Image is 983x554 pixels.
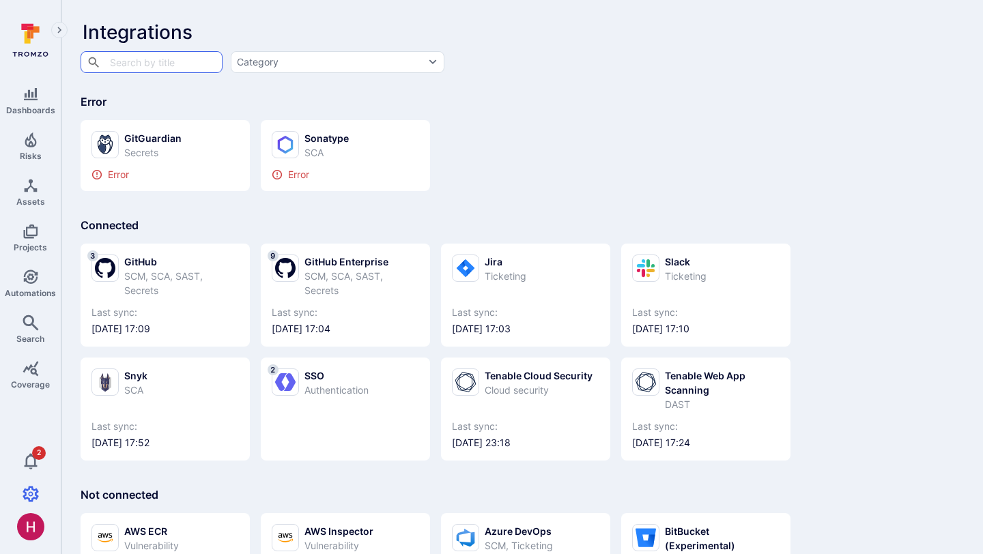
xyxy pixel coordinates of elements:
[124,368,147,383] div: Snyk
[55,25,64,36] i: Expand navigation menu
[485,524,553,538] div: Azure DevOps
[452,306,599,319] span: Last sync:
[17,513,44,540] img: ACg8ocKzQzwPSwOZT_k9C736TfcBpCStqIZdMR9gXOhJgTaH9y_tsw=s96-c
[632,420,780,433] span: Last sync:
[304,254,419,269] div: GitHub Enterprise
[268,364,279,375] span: 2
[237,55,279,69] div: Category
[91,436,239,450] span: [DATE] 17:52
[32,446,46,460] span: 2
[81,218,139,232] span: Connected
[16,196,45,207] span: Assets
[124,254,239,269] div: GitHub
[17,513,44,540] div: Harshil Parikh
[124,383,147,397] div: SCA
[83,20,193,44] span: Integrations
[452,368,599,450] a: Tenable Cloud SecurityCloud securityLast sync:[DATE] 23:18
[632,254,780,336] a: SlackTicketingLast sync:[DATE] 17:10
[91,306,239,319] span: Last sync:
[452,436,599,450] span: [DATE] 23:18
[272,368,419,450] a: 2SSOAuthentication
[81,488,158,501] span: Not connected
[91,254,239,336] a: 3GitHubSCM, SCA, SAST, SecretsLast sync:[DATE] 17:09
[665,254,707,269] div: Slack
[124,269,239,297] div: SCM, SCA, SAST, Secrets
[91,169,239,180] div: Error
[124,524,239,538] div: AWS ECR
[304,145,349,160] div: SCA
[452,254,599,336] a: JiraTicketingLast sync:[DATE] 17:03
[665,397,780,411] div: DAST
[485,254,526,269] div: Jira
[20,151,42,161] span: Risks
[304,269,419,297] div: SCM, SCA, SAST, Secrets
[632,368,780,450] a: Tenable Web App ScanningDASTLast sync:[DATE] 17:24
[124,145,182,160] div: Secrets
[124,131,182,145] div: GitGuardian
[304,383,369,397] div: Authentication
[272,306,419,319] span: Last sync:
[231,51,444,73] button: Category
[5,288,56,298] span: Automations
[91,368,239,450] a: SnykSCALast sync:[DATE] 17:52
[106,50,195,74] input: Search by title
[304,131,349,145] div: Sonatype
[6,105,55,115] span: Dashboards
[665,269,707,283] div: Ticketing
[272,131,419,180] a: SonatypeSCAError
[485,383,593,397] div: Cloud security
[665,524,780,553] div: BitBucket (Experimental)
[632,306,780,319] span: Last sync:
[272,322,419,336] span: [DATE] 17:04
[91,322,239,336] span: [DATE] 17:09
[304,524,419,538] div: AWS Inspector
[51,22,68,38] button: Expand navigation menu
[11,379,50,390] span: Coverage
[452,420,599,433] span: Last sync:
[485,269,526,283] div: Ticketing
[272,169,419,180] div: Error
[91,131,239,180] a: GitGuardianSecretsError
[272,254,419,336] a: 9GitHub EnterpriseSCM, SCA, SAST, SecretsLast sync:[DATE] 17:04
[14,242,47,252] span: Projects
[91,420,239,433] span: Last sync:
[665,368,780,397] div: Tenable Web App Scanning
[452,322,599,336] span: [DATE] 17:03
[268,250,279,261] span: 9
[81,95,106,108] span: Error
[87,250,98,261] span: 3
[304,368,369,383] div: SSO
[632,322,780,336] span: [DATE] 17:10
[16,334,44,344] span: Search
[485,538,553,553] div: SCM, Ticketing
[632,436,780,450] span: [DATE] 17:24
[485,368,593,383] div: Tenable Cloud Security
